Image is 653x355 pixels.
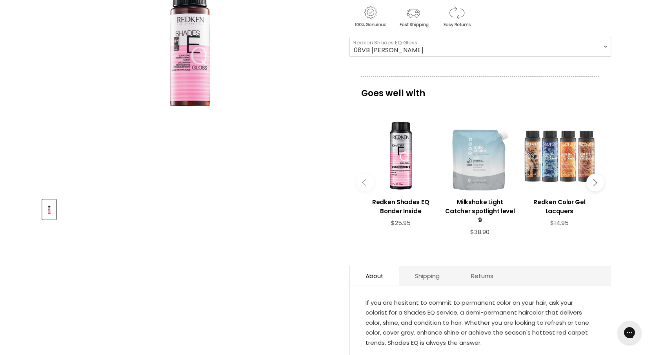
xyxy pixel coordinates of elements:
a: Returns [455,266,509,285]
img: Redken Shades EQ Gloss [43,200,55,219]
div: Product thumbnails [41,197,337,220]
p: Goes well with [361,76,599,102]
img: shipping.gif [393,5,434,29]
h3: Milkshake Light Catcher spotlight level 9 [444,198,516,225]
h3: Redken Shades EQ Bonder Inside [365,198,437,216]
div: If you are hesitant to commit to permanent color on your hair, ask your colorist for a Shades EQ ... [366,298,595,355]
a: View product:Redken Shades EQ Bonder Inside [365,192,437,220]
h3: Redken Color Gel Lacquers [524,198,595,216]
button: Redken Shades EQ Gloss [42,199,56,220]
img: returns.gif [436,5,477,29]
a: View product:Milkshake Light Catcher spotlight level 9 [444,192,516,229]
span: $14.95 [550,219,569,227]
img: genuine.gif [349,5,391,29]
a: Shipping [399,266,455,285]
iframe: Gorgias live chat messenger [614,318,645,347]
a: View product:Redken Color Gel Lacquers [524,192,595,220]
span: $38.90 [470,228,489,236]
span: $25.95 [391,219,411,227]
a: About [350,266,399,285]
